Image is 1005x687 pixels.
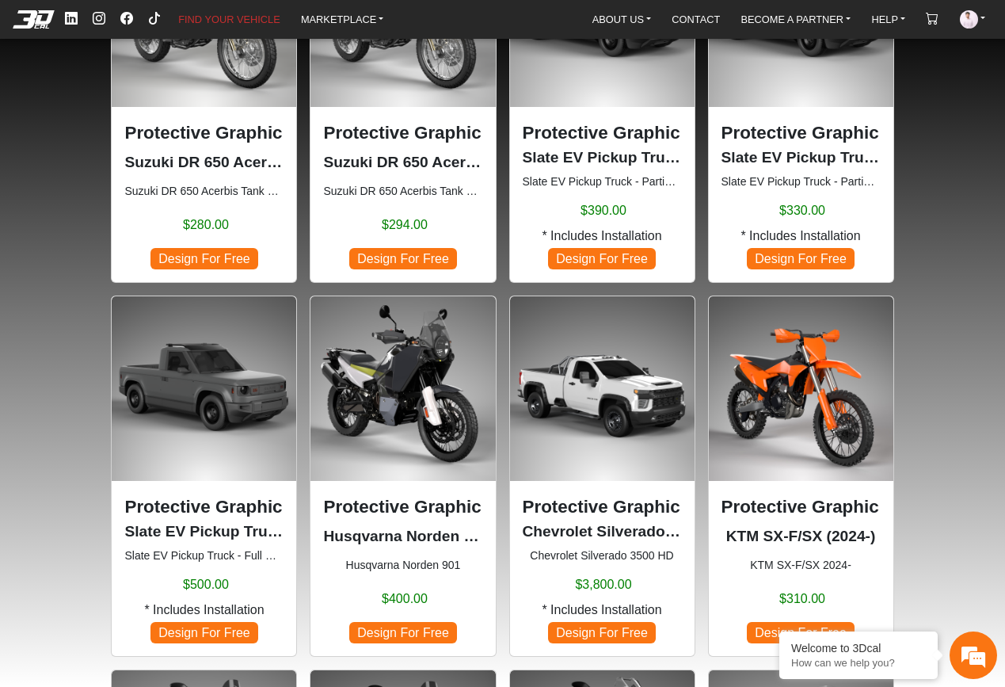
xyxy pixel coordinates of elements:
[260,8,298,46] div: Minimize live chat window
[150,248,258,269] span: Design For Free
[791,642,926,655] div: Welcome to 3Dcal
[523,120,682,147] p: Protective Graphic Kit
[523,174,682,190] small: Slate EV Pickup Truck - Partial Wrapping Kit
[323,494,482,521] p: Protective Graphic Kit
[124,494,284,521] p: Protective Graphic Kit
[310,296,495,481] img: Norden 901null2021-2024
[124,521,284,544] p: Slate EV Pickup Truck Full Set (2026)
[740,227,860,246] span: * Includes Installation
[150,622,258,643] span: Design For Free
[747,248,855,269] span: Design For Free
[92,186,219,337] span: We're online!
[172,8,286,30] a: FIND YOUR VEHICLE
[747,622,855,643] span: Design For Free
[575,575,631,594] span: $3,800.00
[709,296,893,481] img: SX-F/SXnull2024-
[866,8,912,30] a: HELP
[665,8,726,30] a: CONTACT
[106,468,204,517] div: FAQs
[721,174,881,190] small: Slate EV Pickup Truck - Partial Wrapping Kit
[523,548,682,564] small: Chevrolet Silverado 3500 HD
[734,8,857,30] a: BECOME A PARTNER
[8,496,106,507] span: Conversation
[323,183,482,200] small: Suzuki DR 650 Acerbis Tank 6.6 Gl
[144,601,264,620] span: * Includes Installation
[509,296,695,657] div: Chevrolet Silverado 3500 HD
[124,151,284,174] p: Suzuki DR 650 Acerbis Tank 5.3 Gl (1996-2024)
[310,296,496,657] div: Husqvarna Norden 901
[106,83,290,104] div: Chat with us now
[586,8,657,30] a: ABOUT US
[510,296,695,481] img: Silverado 3500 HDnull2020-2023
[523,147,682,170] p: Slate EV Pickup Truck Half Top Set (2026)
[323,120,482,147] p: Protective Graphic Kit
[542,227,661,246] span: * Includes Installation
[183,216,229,235] span: $280.00
[183,575,229,594] span: $500.00
[323,151,482,174] p: Suzuki DR 650 Acerbis Tank 6.6 Gl (1996-2024)
[581,201,626,220] span: $390.00
[721,120,881,147] p: Protective Graphic Kit
[548,248,656,269] span: Design For Free
[721,557,881,574] small: KTM SX-F/SX 2024-
[779,590,825,609] span: $310.00
[111,296,297,657] div: Slate EV Pickup Truck - Full Wrapping Kit
[721,494,881,521] p: Protective Graphic Kit
[779,201,825,220] span: $330.00
[323,525,482,548] p: Husqvarna Norden 901 (2021-2024)
[523,494,682,521] p: Protective Graphic Kit
[791,657,926,669] p: How can we help you?
[124,548,284,564] small: Slate EV Pickup Truck - Full Wrapping Kit
[204,468,302,517] div: Articles
[548,622,656,643] span: Design For Free
[17,82,41,105] div: Navigation go back
[721,525,881,548] p: KTM SX-F/SX (2024-)
[721,147,881,170] p: Slate EV Pickup Truck Half Bottom Set (2026)
[349,622,457,643] span: Design For Free
[523,521,682,544] p: Chevrolet Silverado 3500 HD (2020-2023)
[112,296,296,481] img: EV Pickup Truck Full Set2026
[349,248,457,269] span: Design For Free
[124,183,284,200] small: Suzuki DR 650 Acerbis Tank 5.3 Gl
[382,590,428,609] span: $400.00
[295,8,390,30] a: MARKETPLACE
[124,120,284,147] p: Protective Graphic Kit
[542,601,661,620] span: * Includes Installation
[708,296,894,657] div: KTM SX-F/SX 2024-
[323,557,482,574] small: Husqvarna Norden 901
[382,216,428,235] span: $294.00
[8,413,302,468] textarea: Type your message and hit 'Enter'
